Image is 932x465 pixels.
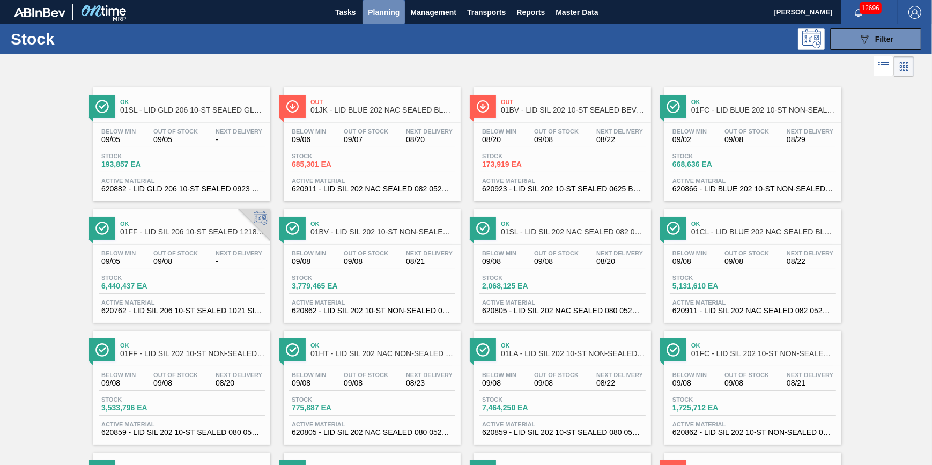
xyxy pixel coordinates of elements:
span: 09/05 [101,136,136,144]
span: 01FC - LID BLUE 202 10-ST NON-SEALED BLU 0322 [691,106,836,114]
span: 775,887 EA [292,404,367,412]
span: 3,533,796 EA [101,404,176,412]
span: Below Min [672,250,707,256]
span: Ok [310,220,455,227]
span: Ok [501,342,646,349]
span: 620882 - LID GLD 206 10-ST SEALED 0923 GLD BALL 0 [101,185,262,193]
span: 08/22 [596,136,643,144]
span: 685,301 EA [292,160,367,168]
a: ÍconeOk01FC - LID BLUE 202 10-ST NON-SEALED BLU 0322Below Min09/02Out Of Stock09/08Next Delivery0... [656,79,847,201]
span: 01FF - LID SIL 206 10-ST SEALED 1218 SIL 2018 O [120,228,265,236]
img: Ícone [476,100,490,113]
span: Filter [875,35,893,43]
span: Below Min [292,250,326,256]
span: 01SL - LID SIL 202 NAC SEALED 082 0521 RED DIE [501,228,646,236]
span: 09/08 [724,136,769,144]
span: Out [310,99,455,105]
span: 09/08 [672,257,707,265]
span: Active Material [101,299,262,306]
span: Stock [292,396,367,403]
div: Card Vision [894,56,914,77]
span: Ok [120,342,265,349]
a: ÍconeOk01CL - LID BLUE 202 NAC SEALED BLU 1222 MCC EPOXYBelow Min09/08Out Of Stock09/08Next Deliv... [656,201,847,323]
span: - [216,257,262,265]
span: 620859 - LID SIL 202 10-ST SEALED 080 0523 SIL 06 [482,429,643,437]
span: 620762 - LID SIL 206 10-ST SEALED 1021 SIL 0.0090 [101,307,262,315]
span: 09/08 [101,379,136,387]
a: ÍconeOk01BV - LID SIL 202 10-ST NON-SEALED REBelow Min09/08Out Of Stock09/08Next Delivery08/21Sto... [276,201,466,323]
span: Stock [482,153,557,159]
span: Below Min [482,128,516,135]
span: 5,131,610 EA [672,282,748,290]
span: Stock [672,153,748,159]
span: Next Delivery [216,128,262,135]
span: Out Of Stock [344,372,388,378]
span: Active Material [672,299,833,306]
a: ÍconeOk01FC - LID SIL 202 10-ST NON-SEALED REBelow Min09/08Out Of Stock09/08Next Delivery08/21Sto... [656,323,847,445]
span: 09/08 [724,379,769,387]
span: Active Material [101,178,262,184]
span: 620862 - LID SIL 202 10-ST NON-SEALED 080 0523 RE [672,429,833,437]
span: 09/06 [292,136,326,144]
span: Stock [672,396,748,403]
span: Stock [672,275,748,281]
span: 12696 [860,2,882,14]
span: 01BV - LID SIL 202 10-ST SEALED BEVERAGE WGT [501,106,646,114]
span: 620805 - LID SIL 202 NAC SEALED 080 0522 RED DIE [292,429,453,437]
span: Next Delivery [216,372,262,378]
img: Ícone [286,343,299,357]
a: ÍconeOk01FF - LID SIL 206 10-ST SEALED 1218 SIL 2018 OBelow Min09/05Out Of Stock09/08Next Deliver... [85,201,276,323]
img: Ícone [667,100,680,113]
span: 01LA - LID SIL 202 10-ST NON-SEALED 088 0824 SI [501,350,646,358]
span: 620911 - LID SIL 202 NAC SEALED 082 0525 BLU DIE [292,185,453,193]
span: Out Of Stock [724,128,769,135]
span: Active Material [482,299,643,306]
span: Out Of Stock [534,250,579,256]
span: 09/02 [672,136,707,144]
span: Below Min [101,372,136,378]
img: Ícone [476,222,490,235]
span: 08/23 [406,379,453,387]
span: Below Min [482,250,516,256]
span: Next Delivery [596,372,643,378]
span: 01JK - LID BLUE 202 NAC SEALED BLU 1222 MCC EPOXY [310,106,455,114]
span: Planning [368,6,400,19]
span: Out Of Stock [153,128,198,135]
span: 2,068,125 EA [482,282,557,290]
span: Out Of Stock [534,372,579,378]
span: Active Material [292,299,453,306]
span: 7,464,250 EA [482,404,557,412]
span: 08/29 [787,136,833,144]
span: Active Material [672,178,833,184]
span: 09/08 [534,136,579,144]
span: 620911 - LID SIL 202 NAC SEALED 082 0525 BLU DIE [672,307,833,315]
span: Below Min [292,128,326,135]
span: Below Min [482,372,516,378]
span: Out Of Stock [534,128,579,135]
span: 08/20 [596,257,643,265]
span: Stock [101,153,176,159]
span: 173,919 EA [482,160,557,168]
div: List Vision [874,56,894,77]
span: 09/08 [534,257,579,265]
span: 193,857 EA [101,160,176,168]
span: Out Of Stock [344,128,388,135]
span: 620862 - LID SIL 202 10-ST NON-SEALED 080 0523 RE [292,307,453,315]
span: 6,440,437 EA [101,282,176,290]
a: ÍconeOk01SL - LID SIL 202 NAC SEALED 082 0521 RED DIEBelow Min09/08Out Of Stock09/08Next Delivery... [466,201,656,323]
img: Ícone [476,343,490,357]
span: Active Material [482,178,643,184]
img: TNhmsLtSVTkK8tSr43FrP2fwEKptu5GPRR3wAAAABJRU5ErkJggg== [14,8,65,17]
span: Reports [516,6,545,19]
a: ÍconeOk01FF - LID SIL 202 10-ST NON-SEALED 088 0824 SIBelow Min09/08Out Of Stock09/08Next Deliver... [85,323,276,445]
span: 09/08 [153,379,198,387]
span: 09/08 [153,257,198,265]
span: 08/22 [787,257,833,265]
span: - [216,136,262,144]
span: Out Of Stock [153,250,198,256]
span: Next Delivery [406,250,453,256]
h1: Stock [11,33,168,45]
span: Next Delivery [216,250,262,256]
span: Below Min [672,128,707,135]
span: 09/08 [482,379,516,387]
